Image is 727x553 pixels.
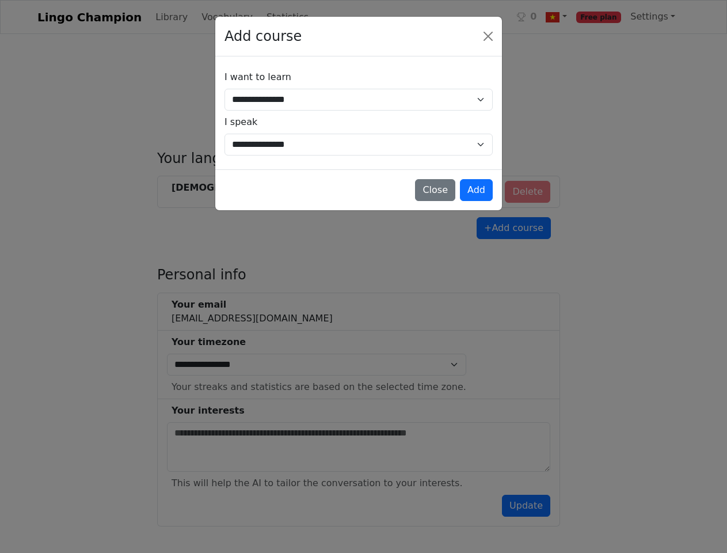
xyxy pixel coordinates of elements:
label: I want to learn [224,70,291,84]
button: Add [460,179,493,201]
button: Close [415,179,455,201]
button: Close [479,27,497,46]
label: I speak [224,115,257,129]
span: Add course [224,26,302,47]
